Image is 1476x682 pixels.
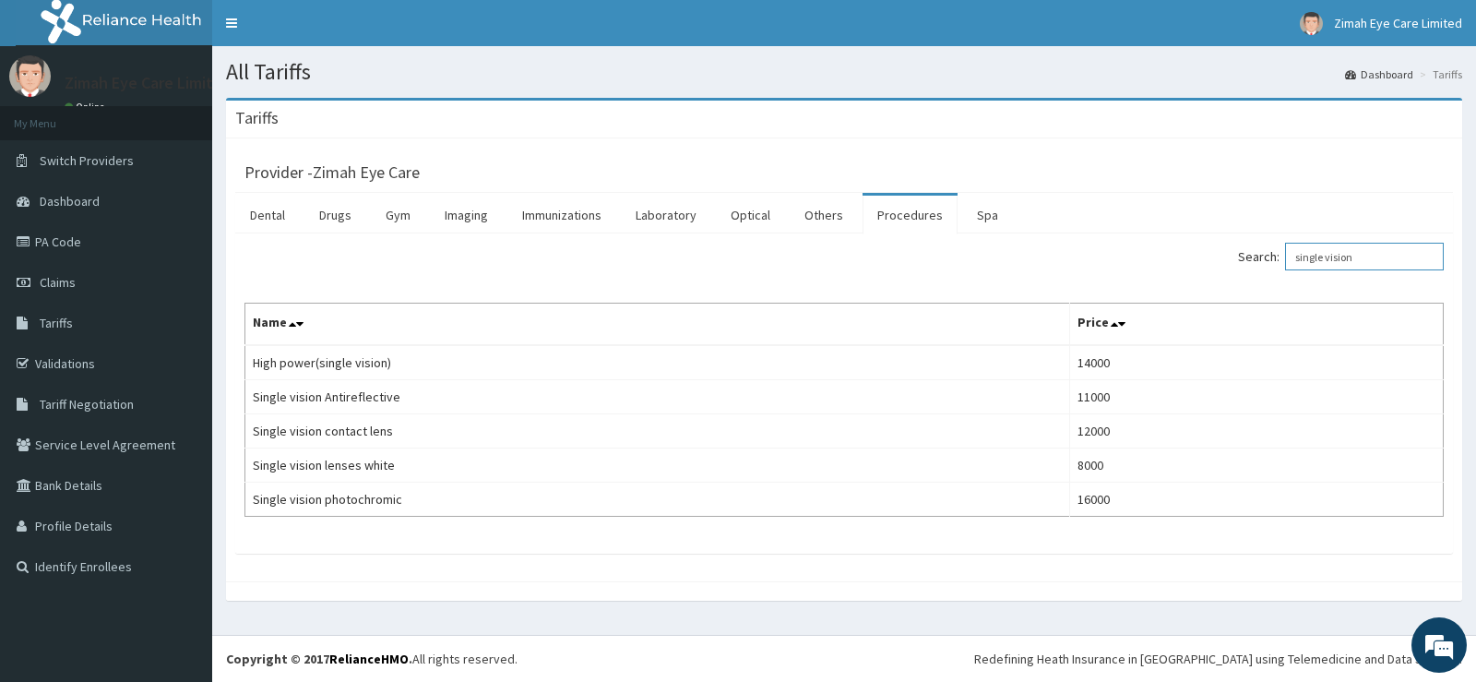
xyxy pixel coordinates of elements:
a: Optical [716,196,785,234]
td: Single vision Antireflective [245,380,1070,414]
div: Redefining Heath Insurance in [GEOGRAPHIC_DATA] using Telemedicine and Data Science! [974,650,1462,668]
a: Procedures [863,196,958,234]
a: Spa [962,196,1013,234]
span: We're online! [107,216,255,402]
strong: Copyright © 2017 . [226,651,412,667]
a: Others [790,196,858,234]
div: Chat with us now [96,103,310,127]
span: Dashboard [40,193,100,209]
img: d_794563401_company_1708531726252_794563401 [34,92,75,138]
span: Zimah Eye Care Limited [1334,15,1462,31]
li: Tariffs [1415,66,1462,82]
td: Single vision photochromic [245,483,1070,517]
footer: All rights reserved. [212,635,1476,682]
textarea: Type your message and hit 'Enter' [9,472,351,536]
h3: Tariffs [235,110,279,126]
td: 12000 [1070,414,1444,449]
h1: All Tariffs [226,60,1462,84]
a: Laboratory [621,196,711,234]
a: Immunizations [507,196,616,234]
input: Search: [1285,243,1444,270]
th: Name [245,304,1070,346]
td: Single vision contact lens [245,414,1070,449]
div: Minimize live chat window [303,9,347,54]
a: RelianceHMO [329,651,409,667]
h3: Provider - Zimah Eye Care [244,164,420,181]
a: Imaging [430,196,503,234]
th: Price [1070,304,1444,346]
a: Dashboard [1345,66,1413,82]
span: Tariffs [40,315,73,331]
td: Single vision lenses white [245,449,1070,483]
a: Gym [371,196,425,234]
td: 14000 [1070,345,1444,380]
td: 8000 [1070,449,1444,483]
a: Drugs [304,196,366,234]
span: Switch Providers [40,152,134,169]
td: High power(single vision) [245,345,1070,380]
a: Online [65,101,109,114]
span: Tariff Negotiation [40,396,134,413]
img: User Image [1300,12,1323,35]
td: 11000 [1070,380,1444,414]
span: Claims [40,274,76,291]
td: 16000 [1070,483,1444,517]
img: User Image [9,55,51,97]
label: Search: [1238,243,1444,270]
p: Zimah Eye Care Limited [65,75,232,91]
a: Dental [235,196,300,234]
